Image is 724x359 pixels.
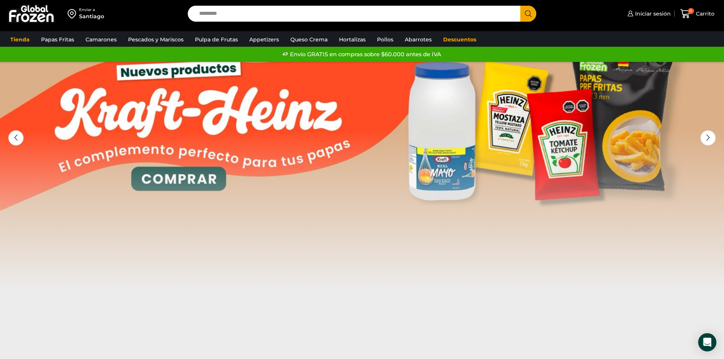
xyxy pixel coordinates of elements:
img: address-field-icon.svg [68,7,79,20]
span: Iniciar sesión [633,10,671,17]
a: Descuentos [439,32,480,47]
a: Papas Fritas [37,32,78,47]
div: Open Intercom Messenger [698,333,716,351]
a: 0 Carrito [678,5,716,23]
a: Pulpa de Frutas [191,32,242,47]
a: Camarones [82,32,120,47]
a: Queso Crema [287,32,331,47]
span: 0 [688,8,694,14]
div: Previous slide [8,130,24,145]
a: Appetizers [246,32,283,47]
button: Search button [520,6,536,22]
div: Next slide [700,130,716,145]
a: Iniciar sesión [626,6,671,21]
span: Carrito [694,10,714,17]
div: Enviar a [79,7,104,13]
a: Hortalizas [335,32,369,47]
a: Pescados y Mariscos [124,32,187,47]
div: Santiago [79,13,104,20]
a: Tienda [6,32,33,47]
a: Pollos [373,32,397,47]
a: Abarrotes [401,32,436,47]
